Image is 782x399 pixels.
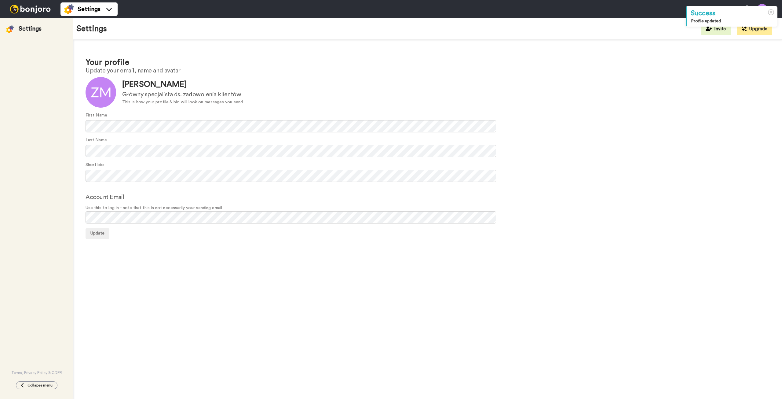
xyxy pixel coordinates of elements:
span: Update [90,231,104,235]
label: Last Name [86,137,107,143]
div: Settings [19,24,42,33]
h2: Update your email, name and avatar [86,67,770,74]
img: settings-colored.svg [64,4,74,14]
div: Główny specjalista ds. zadowolenia klientów [122,90,243,99]
label: Short bio [86,162,104,168]
div: [PERSON_NAME] [122,79,243,90]
label: First Name [86,112,107,119]
button: Invite [701,23,731,35]
div: Success [691,9,774,18]
button: Upgrade [737,23,772,35]
button: Update [86,228,109,239]
span: Collapse menu [27,383,53,388]
span: Settings [78,5,100,13]
span: Use this to log in - note that this is not necessarily your sending email [86,205,770,211]
label: Account Email [86,193,124,202]
div: This is how your profile & bio will look on messages you send [122,99,243,105]
img: bj-logo-header-white.svg [7,5,53,13]
img: settings-colored.svg [6,25,14,33]
h1: Settings [76,24,107,33]
div: Profile updated [691,18,774,24]
button: Collapse menu [16,381,57,389]
h1: Your profile [86,58,770,67]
